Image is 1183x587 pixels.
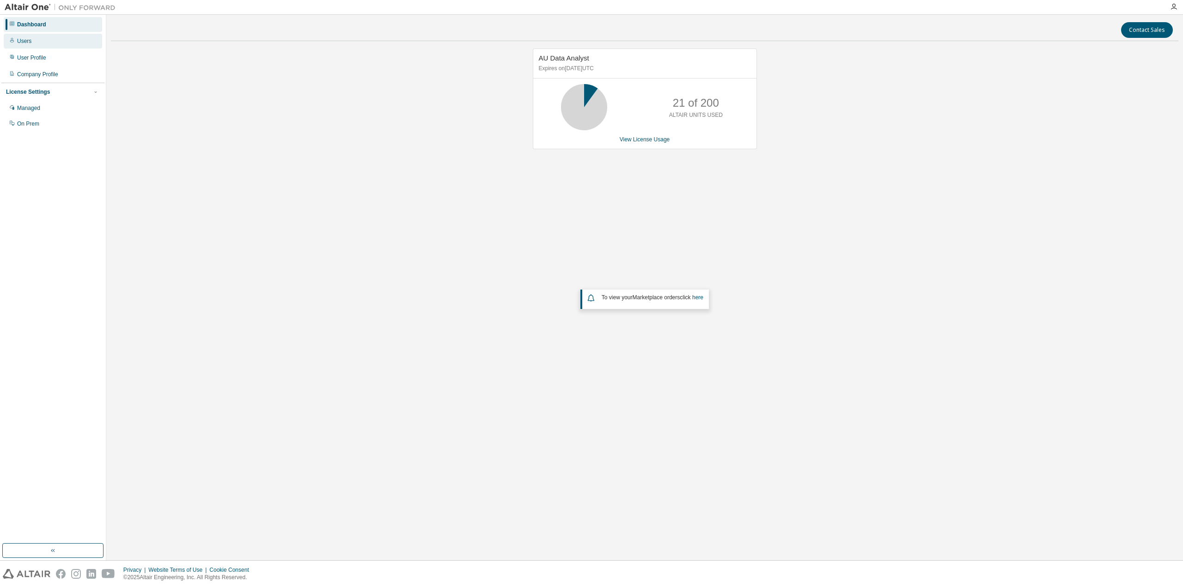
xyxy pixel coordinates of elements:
[148,566,209,574] div: Website Terms of Use
[86,569,96,579] img: linkedin.svg
[673,95,719,111] p: 21 of 200
[209,566,254,574] div: Cookie Consent
[71,569,81,579] img: instagram.svg
[633,294,680,301] em: Marketplace orders
[17,37,31,45] div: Users
[5,3,120,12] img: Altair One
[123,574,255,581] p: © 2025 Altair Engineering, Inc. All Rights Reserved.
[102,569,115,579] img: youtube.svg
[602,294,703,301] span: To view your click
[17,71,58,78] div: Company Profile
[56,569,66,579] img: facebook.svg
[6,88,50,96] div: License Settings
[17,120,39,127] div: On Prem
[620,136,670,143] a: View License Usage
[17,104,40,112] div: Managed
[17,21,46,28] div: Dashboard
[1121,22,1173,38] button: Contact Sales
[539,54,589,62] span: AU Data Analyst
[123,566,148,574] div: Privacy
[692,294,703,301] a: here
[669,111,723,119] p: ALTAIR UNITS USED
[17,54,46,61] div: User Profile
[3,569,50,579] img: altair_logo.svg
[539,65,749,73] p: Expires on [DATE] UTC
